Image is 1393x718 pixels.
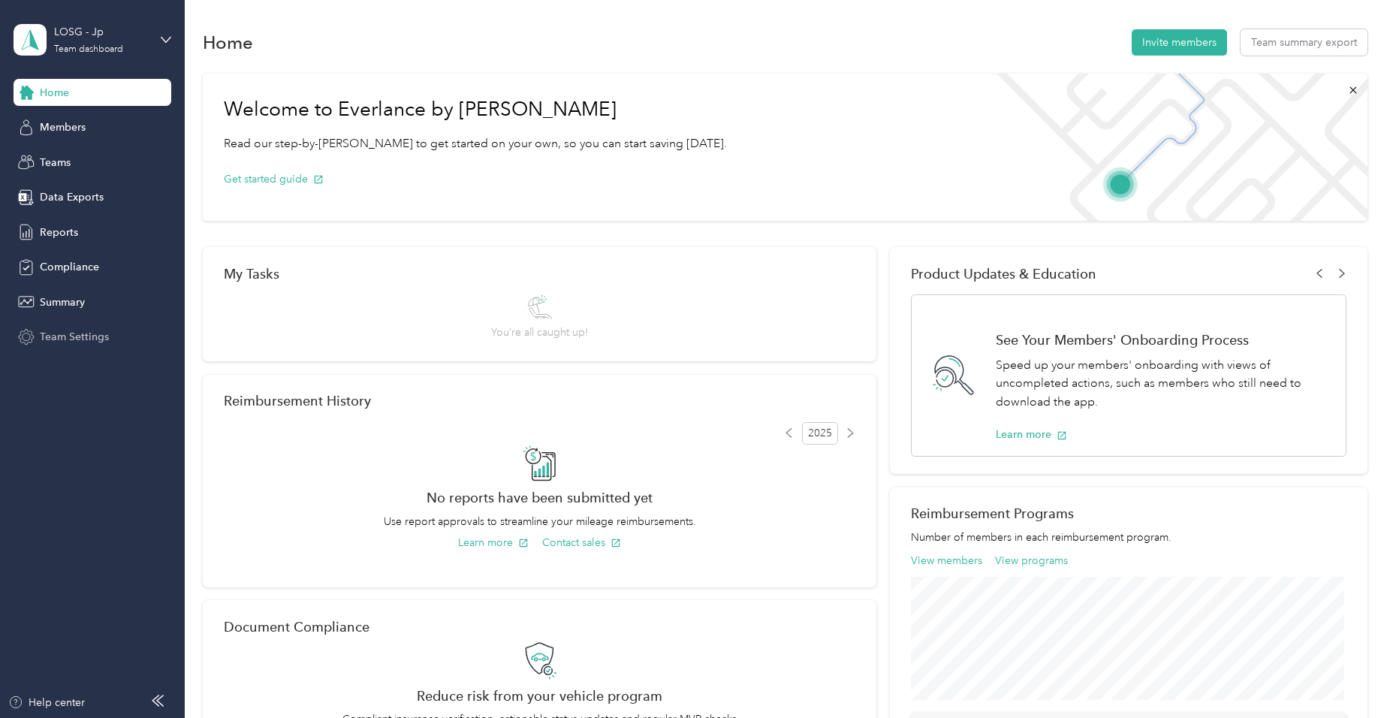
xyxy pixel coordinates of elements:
[996,427,1067,442] button: Learn more
[911,553,982,569] button: View members
[224,514,855,529] p: Use report approvals to streamline your mileage reimbursements.
[224,688,855,704] h2: Reduce risk from your vehicle program
[491,324,588,340] span: You’re all caught up!
[802,422,838,445] span: 2025
[911,529,1346,545] p: Number of members in each reimbursement program.
[203,35,253,50] h1: Home
[996,332,1330,348] h1: See Your Members' Onboarding Process
[54,45,123,54] div: Team dashboard
[1241,29,1367,56] button: Team summary export
[40,119,86,135] span: Members
[224,266,855,282] div: My Tasks
[8,695,85,710] button: Help center
[54,24,148,40] div: LOSG - Jp
[224,134,727,153] p: Read our step-by-[PERSON_NAME] to get started on your own, so you can start saving [DATE].
[224,393,371,409] h2: Reimbursement History
[40,155,71,170] span: Teams
[995,553,1068,569] button: View programs
[911,505,1346,521] h2: Reimbursement Programs
[40,294,85,310] span: Summary
[224,98,727,122] h1: Welcome to Everlance by [PERSON_NAME]
[40,259,99,275] span: Compliance
[224,171,324,187] button: Get started guide
[911,266,1096,282] span: Product Updates & Education
[458,535,529,551] button: Learn more
[542,535,621,551] button: Contact sales
[40,85,69,101] span: Home
[40,225,78,240] span: Reports
[224,619,369,635] h2: Document Compliance
[224,490,855,505] h2: No reports have been submitted yet
[40,329,109,345] span: Team Settings
[40,189,104,205] span: Data Exports
[996,356,1330,412] p: Speed up your members' onboarding with views of uncompleted actions, such as members who still ne...
[981,74,1367,221] img: Welcome to everlance
[1309,634,1393,718] iframe: Everlance-gr Chat Button Frame
[1132,29,1227,56] button: Invite members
